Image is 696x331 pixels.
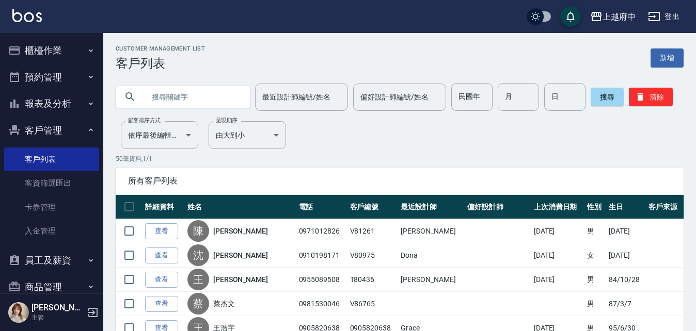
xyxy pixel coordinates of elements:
[347,292,399,316] td: V86765
[4,37,99,64] button: 櫃檯作業
[143,195,185,219] th: 詳細資料
[347,195,399,219] th: 客戶編號
[296,219,347,243] td: 0971012826
[185,195,296,219] th: 姓名
[213,250,268,260] a: [PERSON_NAME]
[398,243,465,268] td: Dona
[187,293,209,315] div: 蔡
[145,223,178,239] a: 查看
[606,219,646,243] td: [DATE]
[347,243,399,268] td: V80975
[584,195,606,219] th: 性別
[4,274,99,301] button: 商品管理
[584,292,606,316] td: 男
[12,9,42,22] img: Logo
[606,243,646,268] td: [DATE]
[4,90,99,117] button: 報表及分析
[121,121,198,149] div: 依序最後編輯時間
[116,45,205,52] h2: Customer Management List
[128,117,161,124] label: 顧客排序方式
[629,88,673,106] button: 清除
[398,195,465,219] th: 最近設計師
[4,247,99,274] button: 員工及薪資
[213,226,268,236] a: [PERSON_NAME]
[296,268,347,292] td: 0955089508
[4,171,99,195] a: 客資篩選匯出
[4,147,99,171] a: 客戶列表
[31,303,84,313] h5: [PERSON_NAME]
[296,195,347,219] th: 電話
[398,219,465,243] td: [PERSON_NAME]
[651,48,684,68] a: 新增
[465,195,531,219] th: 偏好設計師
[209,121,286,149] div: 由大到小
[398,268,465,292] td: [PERSON_NAME]
[603,10,636,23] div: 上越府中
[606,195,646,219] th: 生日
[116,56,205,71] h3: 客戶列表
[606,268,646,292] td: 84/10/28
[4,64,99,91] button: 預約管理
[216,117,238,124] label: 呈現順序
[531,243,585,268] td: [DATE]
[584,219,606,243] td: 男
[187,269,209,290] div: 王
[4,219,99,243] a: 入金管理
[187,220,209,242] div: 陳
[560,6,581,27] button: save
[4,117,99,144] button: 客戶管理
[128,176,671,186] span: 所有客戶列表
[31,313,84,322] p: 主管
[646,195,684,219] th: 客戶來源
[296,292,347,316] td: 0981530046
[347,219,399,243] td: V81261
[531,195,585,219] th: 上次消費日期
[145,296,178,312] a: 查看
[584,243,606,268] td: 女
[531,268,585,292] td: [DATE]
[145,247,178,263] a: 查看
[145,272,178,288] a: 查看
[531,219,585,243] td: [DATE]
[116,154,684,163] p: 50 筆資料, 1 / 1
[4,195,99,219] a: 卡券管理
[584,268,606,292] td: 男
[347,268,399,292] td: T80436
[606,292,646,316] td: 87/3/7
[591,88,624,106] button: 搜尋
[145,83,242,111] input: 搜尋關鍵字
[644,7,684,26] button: 登出
[213,299,235,309] a: 蔡杰文
[8,302,29,323] img: Person
[213,274,268,285] a: [PERSON_NAME]
[586,6,640,27] button: 上越府中
[296,243,347,268] td: 0910198171
[187,244,209,266] div: 沈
